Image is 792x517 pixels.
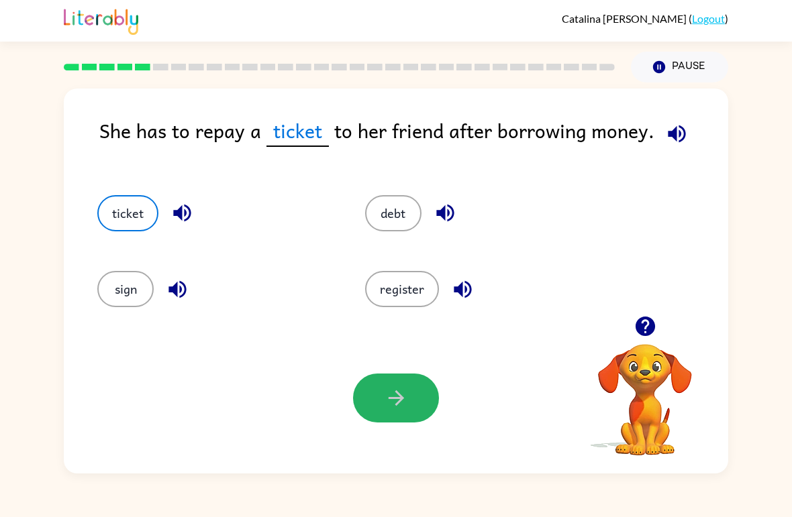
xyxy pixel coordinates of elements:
video: Your browser must support playing .mp4 files to use Literably. Please try using another browser. [578,323,712,457]
button: debt [365,195,422,231]
a: Logout [692,12,725,25]
span: ticket [266,115,329,147]
button: ticket [97,195,158,231]
div: She has to repay a to her friend after borrowing money. [99,115,728,168]
img: Literably [64,5,138,35]
div: ( ) [562,12,728,25]
button: sign [97,271,154,307]
button: register [365,271,439,307]
button: Pause [631,52,728,82]
span: Catalina [PERSON_NAME] [562,12,689,25]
